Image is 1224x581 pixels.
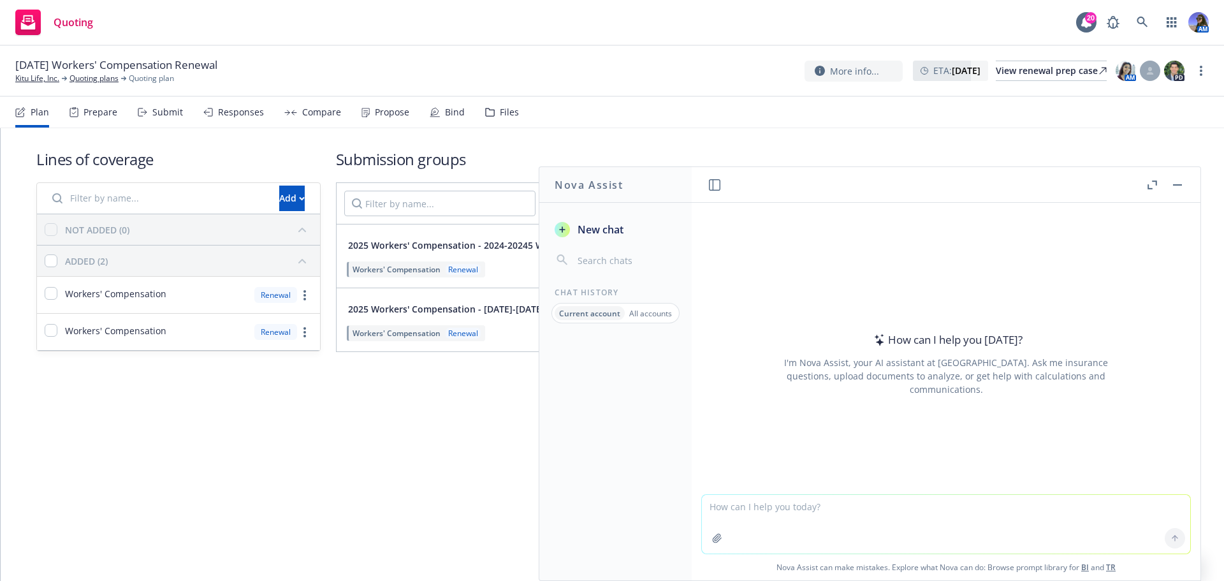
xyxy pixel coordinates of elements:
[344,296,657,321] button: 2025 Workers' Compensation - [DATE]-[DATE] WC- All Other States
[446,264,481,275] div: Renewal
[933,64,980,77] span: ETA :
[279,186,305,211] button: Add
[870,332,1023,348] div: How can I help you [DATE]?
[575,222,623,237] span: New chat
[36,149,321,170] h1: Lines of coverage
[1106,562,1116,573] a: TR
[152,107,183,117] div: Submit
[996,61,1107,81] a: View renewal prep case
[297,288,312,303] a: more
[550,218,681,241] button: New chat
[344,232,967,258] button: 2025 Workers' Compensation - 2024-20245 WC- [GEOGRAPHIC_DATA], [GEOGRAPHIC_DATA], [GEOGRAPHIC_DAT...
[54,17,93,27] span: Quoting
[1085,12,1096,24] div: 20
[15,57,217,73] span: [DATE] Workers' Compensation Renewal
[1100,10,1126,35] a: Report a Bug
[254,324,297,340] div: Renewal
[218,107,264,117] div: Responses
[445,107,465,117] div: Bind
[10,4,98,40] a: Quoting
[65,254,108,268] div: ADDED (2)
[45,186,272,211] input: Filter by name...
[353,264,441,275] span: Workers' Compensation
[1081,562,1089,573] a: BI
[15,73,59,84] a: Kitu Life, Inc.
[336,149,1188,170] h1: Submission groups
[279,186,305,210] div: Add
[129,73,174,84] span: Quoting plan
[629,308,672,319] p: All accounts
[1188,12,1209,33] img: photo
[446,328,481,339] div: Renewal
[297,325,312,340] a: more
[69,73,119,84] a: Quoting plans
[31,107,49,117] div: Plan
[84,107,117,117] div: Prepare
[539,287,692,298] div: Chat History
[830,64,879,78] span: More info...
[344,191,535,216] input: Filter by name...
[65,287,166,300] span: Workers' Compensation
[996,61,1107,80] div: View renewal prep case
[65,219,312,240] button: NOT ADDED (0)
[302,107,341,117] div: Compare
[1159,10,1184,35] a: Switch app
[767,356,1125,396] div: I'm Nova Assist, your AI assistant at [GEOGRAPHIC_DATA]. Ask me insurance questions, upload docum...
[575,251,676,269] input: Search chats
[1116,61,1136,81] img: photo
[555,177,623,193] h1: Nova Assist
[805,61,903,82] button: More info...
[1130,10,1155,35] a: Search
[353,328,441,339] span: Workers' Compensation
[254,287,297,303] div: Renewal
[500,107,519,117] div: Files
[1164,61,1184,81] img: photo
[952,64,980,77] strong: [DATE]
[65,251,312,271] button: ADDED (2)
[697,554,1195,580] span: Nova Assist can make mistakes. Explore what Nova can do: Browse prompt library for and
[65,223,129,237] div: NOT ADDED (0)
[1193,63,1209,78] a: more
[559,308,620,319] p: Current account
[348,302,636,316] span: 2025 Workers' Compensation - [DATE]-[DATE] WC- All Other States
[375,107,409,117] div: Propose
[348,239,945,252] span: 2025 Workers' Compensation - 2024-20245 WC- [GEOGRAPHIC_DATA], [GEOGRAPHIC_DATA], [GEOGRAPHIC_DAT...
[65,324,166,337] span: Workers' Compensation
